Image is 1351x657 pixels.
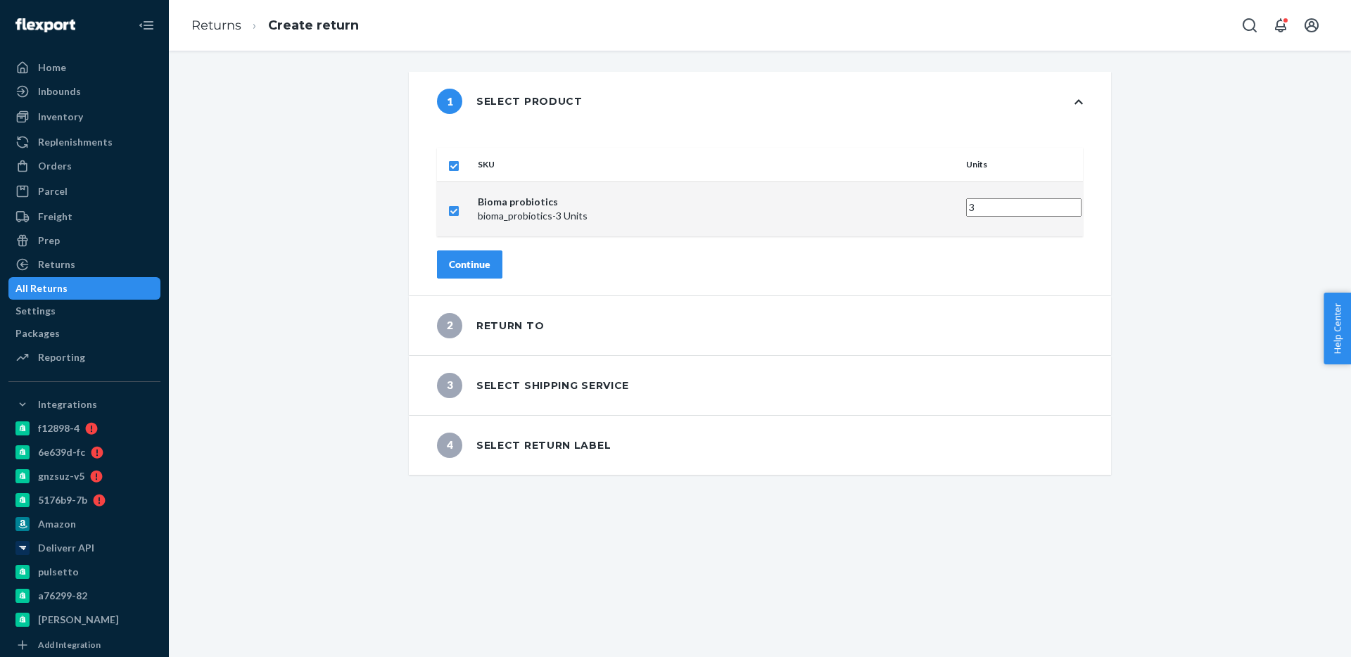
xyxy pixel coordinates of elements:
[960,148,1083,181] th: Units
[8,608,160,631] a: [PERSON_NAME]
[8,106,160,128] a: Inventory
[449,257,490,272] div: Continue
[8,441,160,464] a: 6e639d-fc
[8,253,160,276] a: Returns
[15,326,60,340] div: Packages
[437,89,462,114] span: 1
[15,281,68,295] div: All Returns
[8,465,160,487] a: gnzsuz-v5
[8,417,160,440] a: f12898-4
[38,589,87,603] div: a76299-82
[38,565,79,579] div: pulsetto
[437,313,462,338] span: 2
[8,80,160,103] a: Inbounds
[8,229,160,252] a: Prep
[8,537,160,559] a: Deliverr API
[437,250,502,279] button: Continue
[1298,11,1326,39] button: Open account menu
[1267,11,1295,39] button: Open notifications
[8,637,160,653] a: Add Integration
[38,493,87,507] div: 5176b9-7b
[38,421,80,435] div: f12898-4
[38,469,84,483] div: gnzsuz-v5
[38,135,113,149] div: Replenishments
[472,148,960,181] th: SKU
[437,373,462,398] span: 3
[38,445,85,459] div: 6e639d-fc
[8,155,160,177] a: Orders
[38,110,83,124] div: Inventory
[38,60,66,75] div: Home
[180,5,370,46] ol: breadcrumbs
[8,56,160,79] a: Home
[38,613,119,627] div: [PERSON_NAME]
[38,397,97,412] div: Integrations
[38,210,72,224] div: Freight
[38,517,76,531] div: Amazon
[38,541,94,555] div: Deliverr API
[437,433,611,458] div: Select return label
[437,433,462,458] span: 4
[437,313,544,338] div: Return to
[15,18,75,32] img: Flexport logo
[15,304,56,318] div: Settings
[8,561,160,583] a: pulsetto
[8,393,160,416] button: Integrations
[8,205,160,228] a: Freight
[1236,11,1264,39] button: Open Search Box
[38,350,85,364] div: Reporting
[478,195,955,209] p: Bioma probiotics
[191,18,241,33] a: Returns
[8,585,160,607] a: a76299-82
[38,184,68,198] div: Parcel
[437,89,583,114] div: Select product
[8,489,160,511] a: 5176b9-7b
[966,198,1082,217] input: Enter quantity
[8,513,160,535] a: Amazon
[8,277,160,300] a: All Returns
[8,300,160,322] a: Settings
[38,639,101,651] div: Add Integration
[38,234,60,248] div: Prep
[478,209,955,223] p: bioma_probiotics - 3 Units
[1324,293,1351,364] button: Help Center
[8,322,160,345] a: Packages
[268,18,359,33] a: Create return
[132,11,160,39] button: Close Navigation
[38,257,75,272] div: Returns
[8,131,160,153] a: Replenishments
[437,373,629,398] div: Select shipping service
[38,159,72,173] div: Orders
[8,180,160,203] a: Parcel
[38,84,81,98] div: Inbounds
[8,346,160,369] a: Reporting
